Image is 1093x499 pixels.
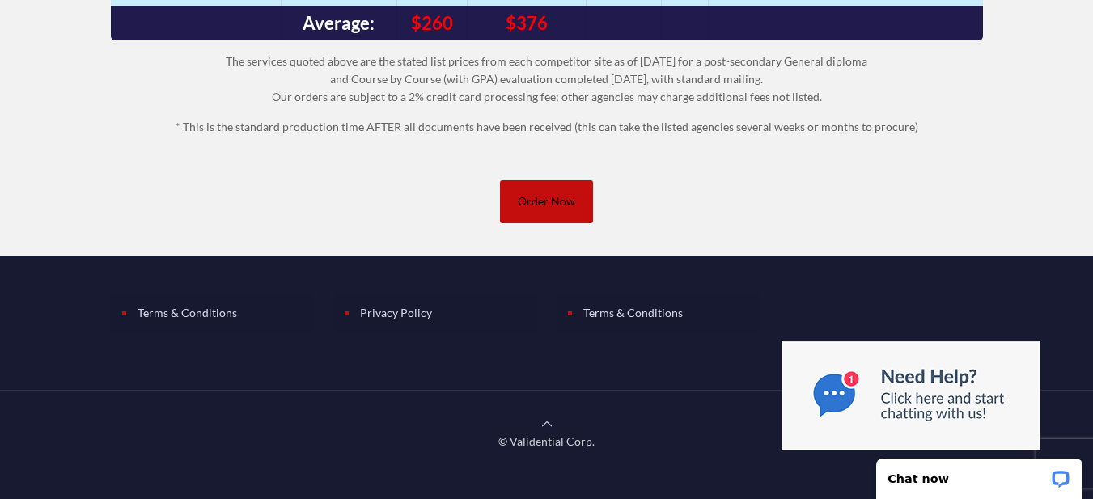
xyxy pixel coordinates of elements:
[866,448,1093,499] iframe: LiveChat chat widget
[518,195,575,209] span: Order Now
[111,53,983,106] p: The services quoted above are the stated list prices from each competitor site as of [DATE] for a...
[581,298,752,329] a: Terms & Conditions
[111,118,983,136] p: * This is the standard production time AFTER all documents have been received (this can take the ...
[506,12,548,34] strong: $376
[782,341,1040,450] img: Chat now
[541,417,553,430] a: Back to top icon
[111,433,983,450] div: © Validential Corp.
[135,298,307,329] a: Terms & Conditions
[500,180,593,223] a: Order Now
[411,12,453,34] strong: $260
[303,12,375,34] strong: Average:
[358,298,529,329] a: Privacy Policy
